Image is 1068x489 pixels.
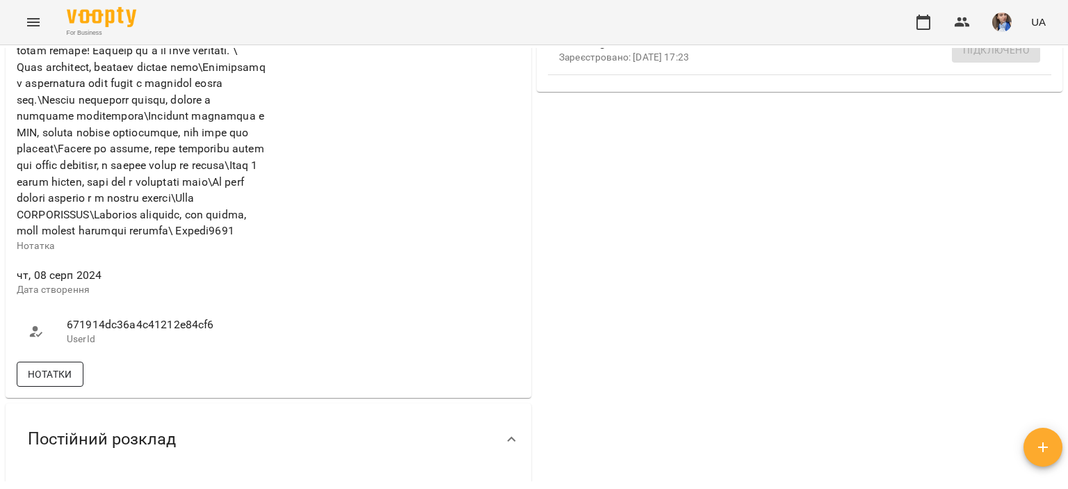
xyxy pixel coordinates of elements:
p: UserId [67,332,254,346]
p: Дата створення [17,283,266,297]
span: Постійний розклад [28,428,176,450]
div: Постійний розклад [6,403,531,475]
span: For Business [67,29,136,38]
span: Нотатки [28,366,72,383]
button: UA [1026,9,1051,35]
p: Зареєстровано: [DATE] 17:23 [559,51,1018,65]
img: 727e98639bf378bfedd43b4b44319584.jpeg [992,13,1012,32]
p: Нотатка [17,239,266,253]
span: чт, 08 серп 2024 [17,267,266,284]
span: 671914dc36a4c41212e84cf6 [67,316,254,333]
img: Voopty Logo [67,7,136,27]
button: Menu [17,6,50,39]
button: Нотатки [17,362,83,387]
span: UA [1031,15,1046,29]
